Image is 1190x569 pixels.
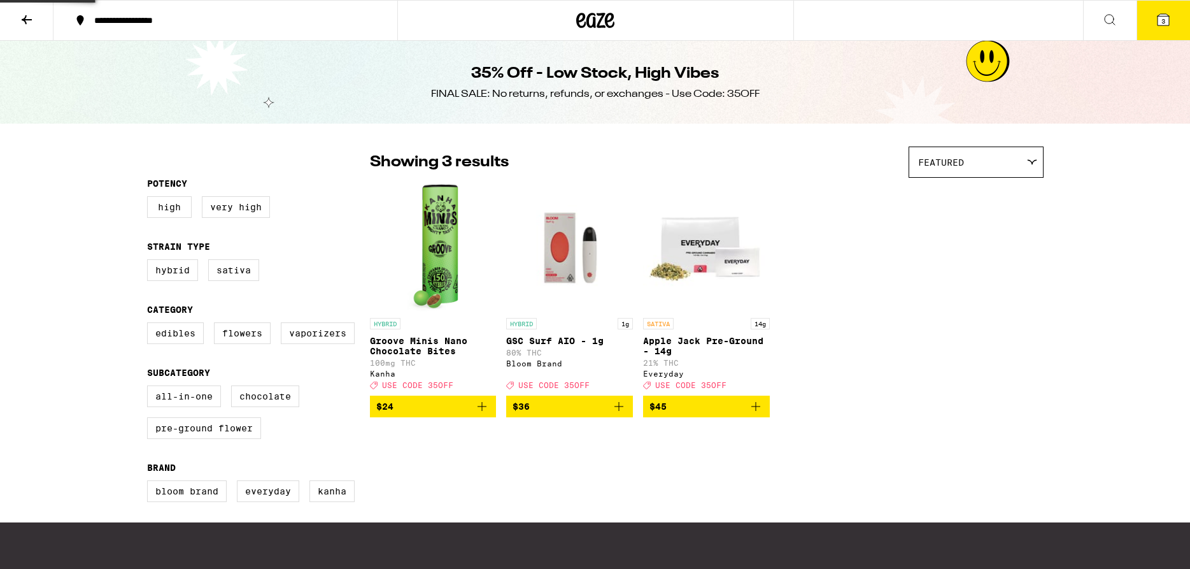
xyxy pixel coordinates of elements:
a: Open page for Apple Jack Pre-Ground - 14g from Everyday [643,184,770,396]
label: All-In-One [147,385,221,407]
div: FINAL SALE: No returns, refunds, or exchanges - Use Code: 35OFF [431,87,760,101]
p: 100mg THC [370,359,497,367]
label: Bloom Brand [147,480,227,502]
p: Showing 3 results [370,152,509,173]
label: Vaporizers [281,322,355,344]
legend: Strain Type [147,241,210,252]
label: Everyday [237,480,299,502]
img: Everyday - Apple Jack Pre-Ground - 14g [643,184,770,312]
p: SATIVA [643,318,674,329]
label: Sativa [208,259,259,281]
h1: 35% Off - Low Stock, High Vibes [471,63,719,85]
div: Everyday [643,370,770,378]
p: HYBRID [370,318,400,329]
p: HYBRID [506,318,537,329]
button: 3 [1137,1,1190,40]
p: Apple Jack Pre-Ground - 14g [643,336,770,356]
button: Add to bag [643,396,770,417]
legend: Category [147,305,193,315]
div: Kanha [370,370,497,378]
span: Hi. Need any help? [8,9,92,19]
span: $36 [513,401,530,412]
a: Open page for GSC Surf AIO - 1g from Bloom Brand [506,184,633,396]
button: Add to bag [506,396,633,417]
div: Bloom Brand [506,359,633,368]
legend: Subcategory [147,368,210,378]
label: Kanha [309,480,355,502]
img: Kanha - Groove Minis Nano Chocolate Bites [407,184,458,312]
label: Pre-ground Flower [147,417,261,439]
span: 3 [1161,17,1165,25]
label: Hybrid [147,259,198,281]
span: $45 [649,401,667,412]
legend: Brand [147,463,176,473]
p: GSC Surf AIO - 1g [506,336,633,346]
label: High [147,196,192,218]
span: USE CODE 35OFF [655,381,726,389]
span: Featured [918,157,964,168]
p: 80% THC [506,349,633,357]
label: Chocolate [231,385,299,407]
p: Groove Minis Nano Chocolate Bites [370,336,497,356]
span: USE CODE 35OFF [518,381,590,389]
label: Edibles [147,322,204,344]
span: $24 [376,401,393,412]
span: USE CODE 35OFF [382,381,453,389]
a: Open page for Groove Minis Nano Chocolate Bites from Kanha [370,184,497,396]
img: Bloom Brand - GSC Surf AIO - 1g [506,184,633,312]
p: 21% THC [643,359,770,367]
p: 1g [618,318,633,329]
p: 14g [751,318,770,329]
legend: Potency [147,178,187,189]
label: Flowers [214,322,271,344]
button: Add to bag [370,396,497,417]
label: Very High [202,196,270,218]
